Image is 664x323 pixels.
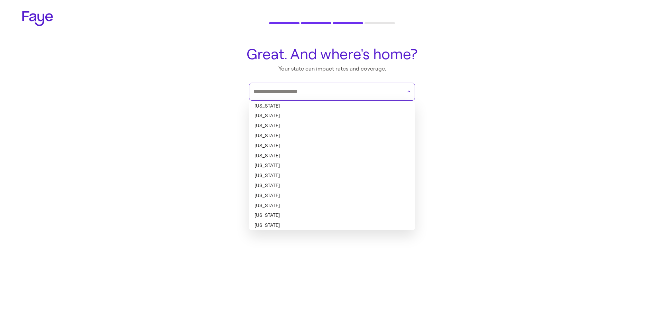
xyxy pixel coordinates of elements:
li: [US_STATE] [249,221,415,231]
li: [US_STATE] [249,161,415,171]
li: [US_STATE] [249,191,415,201]
li: [US_STATE] [249,171,415,181]
li: [US_STATE] [249,121,415,131]
li: [US_STATE] [249,211,415,221]
h1: Great. And where's home? [245,46,419,62]
li: [US_STATE] [249,111,415,121]
p: Your state can impact rates and coverage. [245,65,419,73]
li: [US_STATE] [249,101,415,111]
li: [US_STATE] [249,181,415,191]
li: [US_STATE] [249,151,415,161]
li: [US_STATE] [249,131,415,141]
li: [US_STATE] [249,141,415,151]
li: [US_STATE] [249,201,415,211]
